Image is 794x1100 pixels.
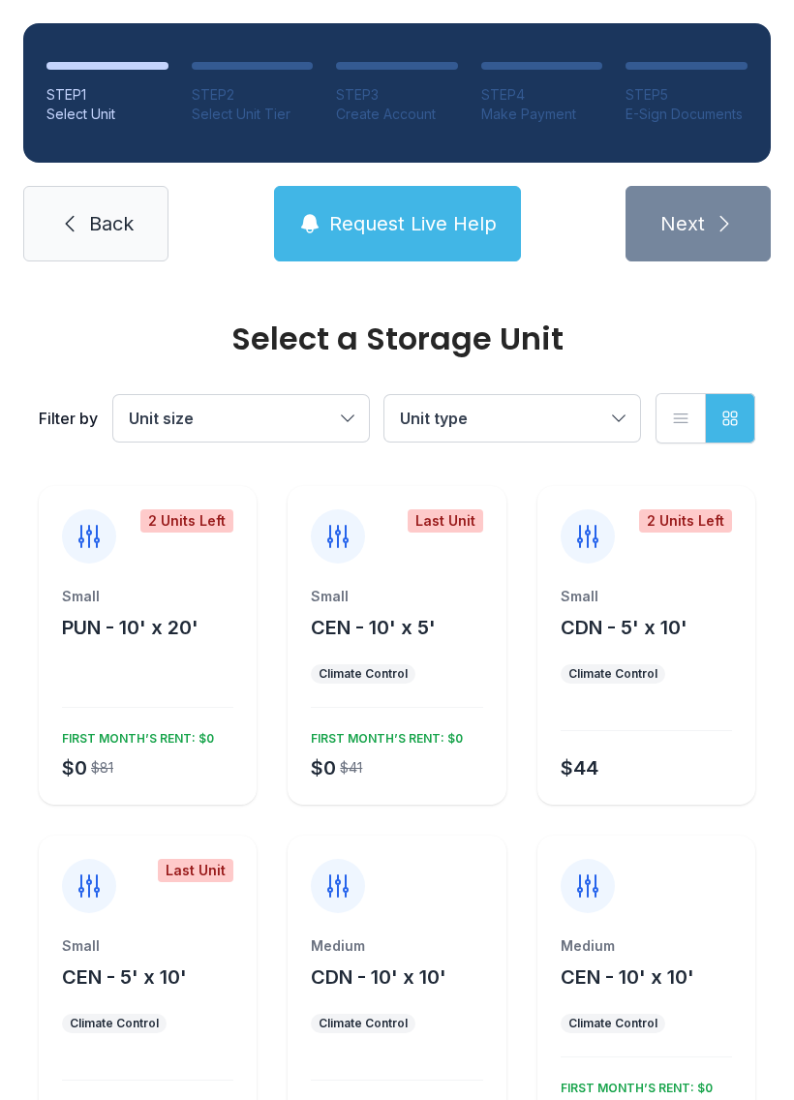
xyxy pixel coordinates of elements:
[62,963,187,991] button: CEN - 5' x 10'
[660,210,705,237] span: Next
[329,210,497,237] span: Request Live Help
[311,936,482,956] div: Medium
[311,965,446,989] span: CDN - 10' x 10'
[89,210,134,237] span: Back
[311,614,436,641] button: CEN - 10' x 5'
[384,395,640,442] button: Unit type
[481,85,603,105] div: STEP 4
[113,395,369,442] button: Unit size
[39,407,98,430] div: Filter by
[70,1016,159,1031] div: Climate Control
[311,963,446,991] button: CDN - 10' x 10'
[46,105,168,124] div: Select Unit
[129,409,194,428] span: Unit size
[62,754,87,781] div: $0
[311,587,482,606] div: Small
[62,614,198,641] button: PUN - 10' x 20'
[91,758,113,778] div: $81
[39,323,755,354] div: Select a Storage Unit
[568,1016,657,1031] div: Climate Control
[561,587,732,606] div: Small
[303,723,463,747] div: FIRST MONTH’S RENT: $0
[626,105,748,124] div: E-Sign Documents
[46,85,168,105] div: STEP 1
[561,754,598,781] div: $44
[140,509,233,533] div: 2 Units Left
[561,963,694,991] button: CEN - 10' x 10'
[626,85,748,105] div: STEP 5
[54,723,214,747] div: FIRST MONTH’S RENT: $0
[561,936,732,956] div: Medium
[62,616,198,639] span: PUN - 10' x 20'
[408,509,483,533] div: Last Unit
[336,105,458,124] div: Create Account
[340,758,362,778] div: $41
[319,1016,408,1031] div: Climate Control
[62,936,233,956] div: Small
[311,616,436,639] span: CEN - 10' x 5'
[400,409,468,428] span: Unit type
[311,754,336,781] div: $0
[336,85,458,105] div: STEP 3
[62,587,233,606] div: Small
[192,105,314,124] div: Select Unit Tier
[568,666,657,682] div: Climate Control
[561,965,694,989] span: CEN - 10' x 10'
[481,105,603,124] div: Make Payment
[319,666,408,682] div: Climate Control
[62,965,187,989] span: CEN - 5' x 10'
[561,614,687,641] button: CDN - 5' x 10'
[553,1073,713,1096] div: FIRST MONTH’S RENT: $0
[561,616,687,639] span: CDN - 5' x 10'
[639,509,732,533] div: 2 Units Left
[192,85,314,105] div: STEP 2
[158,859,233,882] div: Last Unit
